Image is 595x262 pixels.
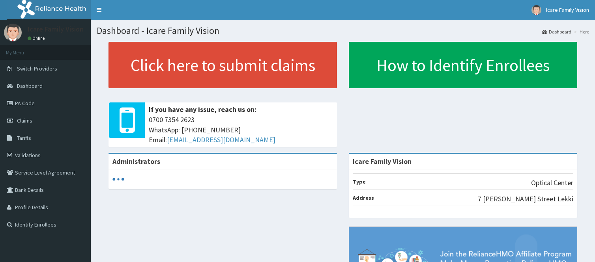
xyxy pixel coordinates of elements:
[478,194,573,204] p: 7 [PERSON_NAME] Street Lekki
[546,6,589,13] span: Icare Family Vision
[349,42,577,88] a: How to Identify Enrollees
[353,194,374,201] b: Address
[542,28,571,35] a: Dashboard
[17,82,43,89] span: Dashboard
[353,178,366,185] b: Type
[112,157,160,166] b: Administrators
[4,24,22,41] img: User Image
[112,173,124,185] svg: audio-loading
[353,157,412,166] strong: Icare Family Vision
[17,134,31,141] span: Tariffs
[149,115,333,145] span: 0700 7354 2623 WhatsApp: [PHONE_NUMBER] Email:
[167,135,275,144] a: [EMAIL_ADDRESS][DOMAIN_NAME]
[28,26,84,33] p: Icare Family Vision
[572,28,589,35] li: Here
[109,42,337,88] a: Click here to submit claims
[17,65,57,72] span: Switch Providers
[531,178,573,188] p: Optical Center
[17,117,32,124] span: Claims
[97,26,589,36] h1: Dashboard - Icare Family Vision
[531,5,541,15] img: User Image
[28,35,47,41] a: Online
[149,105,256,114] b: If you have any issue, reach us on:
